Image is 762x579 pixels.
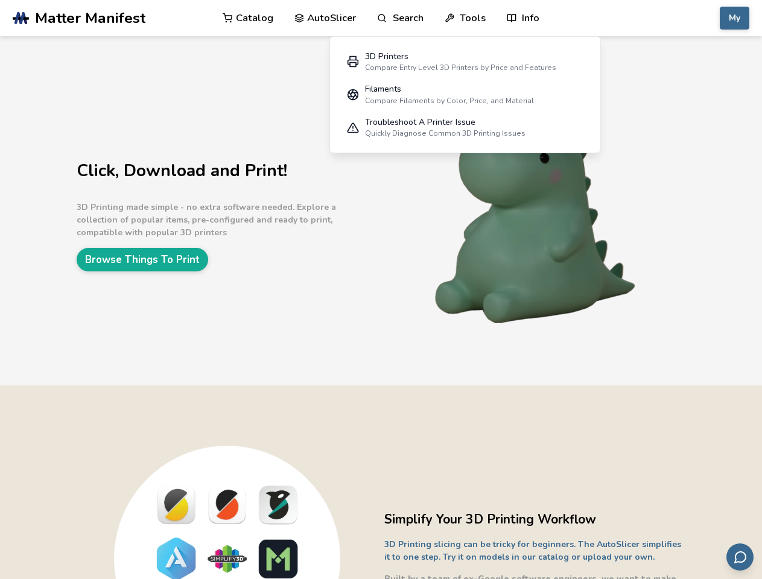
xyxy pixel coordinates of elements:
div: Troubleshoot A Printer Issue [365,118,525,127]
p: 3D Printing made simple - no extra software needed. Explore a collection of popular items, pre-co... [77,201,378,239]
a: FilamentsCompare Filaments by Color, Price, and Material [338,78,592,112]
div: Quickly Diagnose Common 3D Printing Issues [365,129,525,138]
a: Troubleshoot A Printer IssueQuickly Diagnose Common 3D Printing Issues [338,111,592,144]
h1: Click, Download and Print! [77,162,378,180]
p: 3D Printing slicing can be tricky for beginners. The AutoSlicer simplifies it to one step. Try it... [384,538,686,563]
h2: Simplify Your 3D Printing Workflow [384,510,686,529]
a: Browse Things To Print [77,248,208,271]
span: Matter Manifest [35,10,145,27]
button: Send feedback via email [726,543,754,571]
div: Compare Entry Level 3D Printers by Price and Features [365,63,556,72]
div: Filaments [365,84,534,94]
div: 3D Printers [365,52,556,62]
a: 3D PrintersCompare Entry Level 3D Printers by Price and Features [338,45,592,78]
button: My [720,7,749,30]
div: Compare Filaments by Color, Price, and Material [365,96,534,105]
